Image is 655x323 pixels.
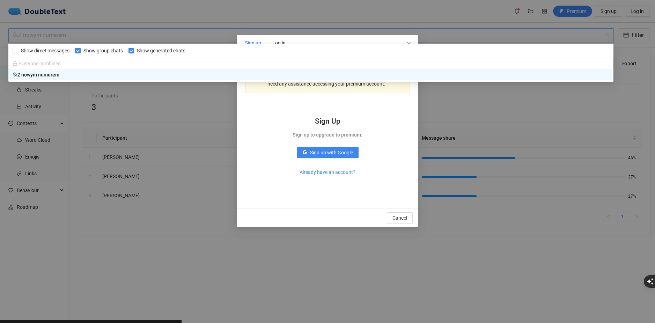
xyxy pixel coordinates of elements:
[245,39,261,47] div: Sign up
[18,47,72,54] span: Show direct messages
[13,71,609,79] div: Z nowym numerem
[13,61,17,66] span: lock
[294,167,361,178] button: Already have an account?
[134,47,188,54] span: Show generated chats
[310,149,353,156] span: Sign up with Google
[8,58,613,69] div: Everyone combined
[392,214,407,222] span: Cancel
[293,132,362,138] strong: Sign up to upgrade to premium.
[293,116,362,127] h2: Sign Up
[297,147,359,158] button: googleSign up with Google
[81,47,126,54] span: Show group chats
[300,168,355,176] span: Already have an account?
[13,61,61,66] span: Everyone combined
[387,212,413,223] button: Cancel
[272,39,286,47] div: Log in
[406,41,412,47] span: close
[399,35,418,54] button: Close
[8,69,613,80] div: Z nowym numerem
[302,150,307,155] span: google
[13,72,17,77] span: team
